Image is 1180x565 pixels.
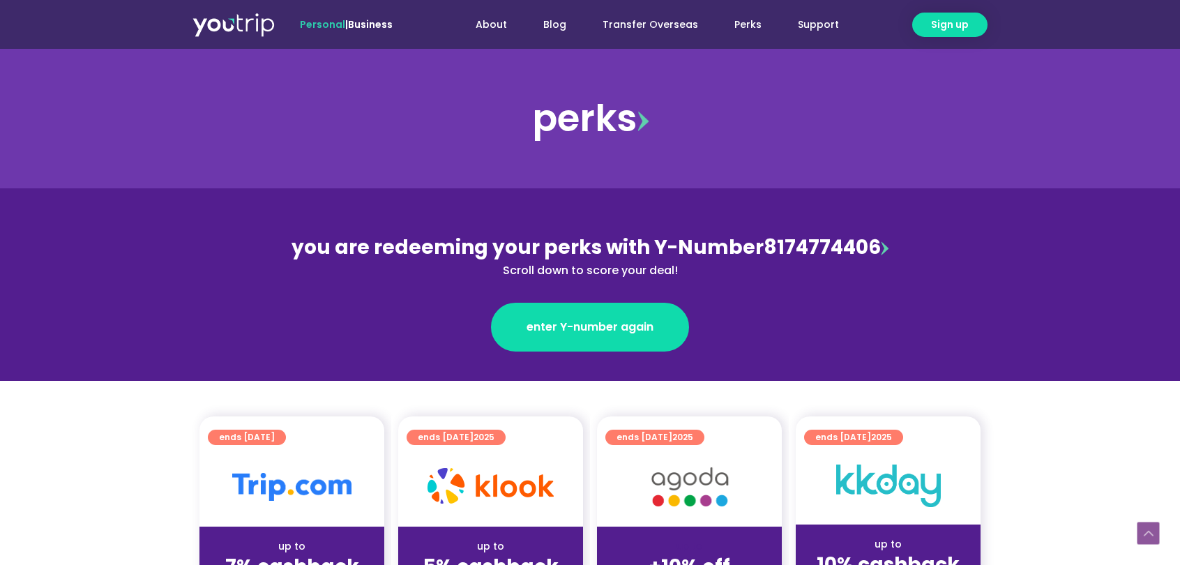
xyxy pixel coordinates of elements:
[617,430,693,445] span: ends [DATE]
[912,13,988,37] a: Sign up
[208,430,286,445] a: ends [DATE]
[807,537,969,552] div: up to
[527,319,653,336] span: enter Y-number again
[584,12,716,38] a: Transfer Overseas
[474,431,494,443] span: 2025
[457,12,525,38] a: About
[931,17,969,32] span: Sign up
[716,12,780,38] a: Perks
[287,233,893,279] div: 8174774406
[300,17,345,31] span: Personal
[672,431,693,443] span: 2025
[430,12,857,38] nav: Menu
[407,430,506,445] a: ends [DATE]2025
[605,430,704,445] a: ends [DATE]2025
[219,430,275,445] span: ends [DATE]
[300,17,393,31] span: |
[491,303,689,352] a: enter Y-number again
[871,431,892,443] span: 2025
[780,12,857,38] a: Support
[409,539,572,554] div: up to
[287,262,893,279] div: Scroll down to score your deal!
[525,12,584,38] a: Blog
[418,430,494,445] span: ends [DATE]
[292,234,764,261] span: you are redeeming your perks with Y-Number
[211,539,373,554] div: up to
[676,539,702,553] span: up to
[804,430,903,445] a: ends [DATE]2025
[815,430,892,445] span: ends [DATE]
[348,17,393,31] a: Business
